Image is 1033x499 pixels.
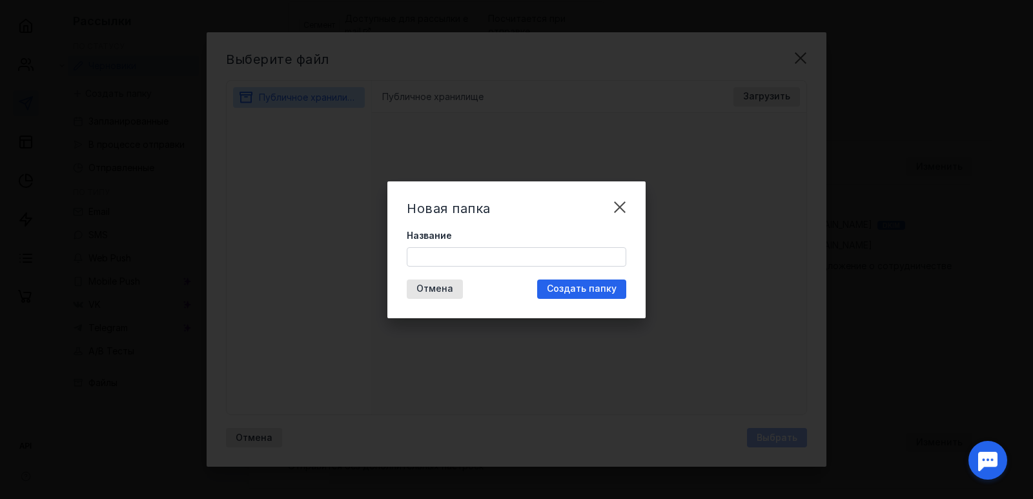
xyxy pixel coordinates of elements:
span: Название [407,229,452,242]
button: Отмена [407,280,463,299]
span: Создать папку [547,283,617,294]
span: Отмена [416,283,453,294]
button: Создать папку [537,280,626,299]
span: Новая папка [407,201,491,216]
